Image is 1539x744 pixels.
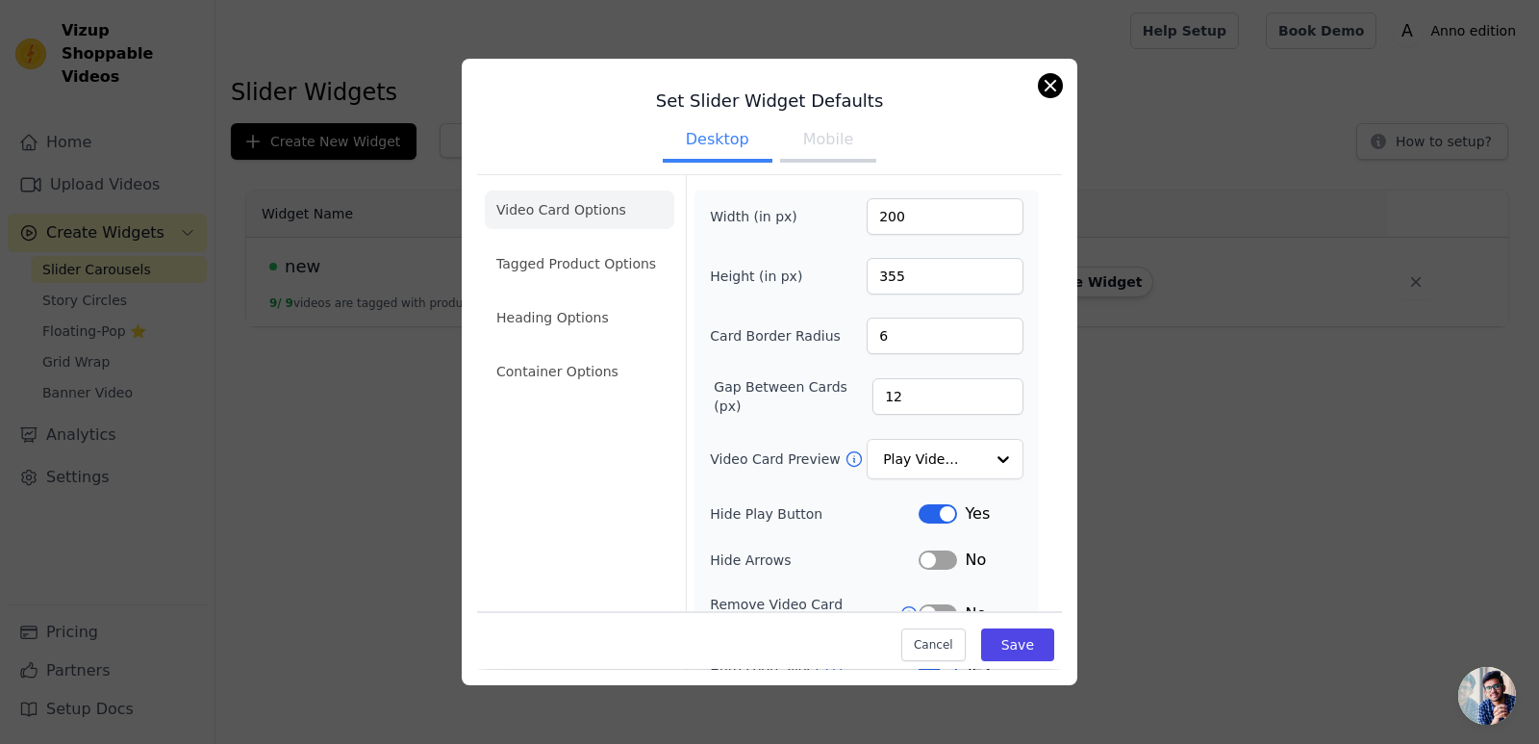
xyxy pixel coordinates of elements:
[485,244,674,283] li: Tagged Product Options
[485,191,674,229] li: Video Card Options
[710,449,844,469] label: Video Card Preview
[485,298,674,337] li: Heading Options
[477,90,1062,113] h3: Set Slider Widget Defaults
[1039,74,1062,97] button: Close modal
[965,603,986,626] span: No
[485,352,674,391] li: Container Options
[710,595,899,633] label: Remove Video Card Shadow
[965,502,990,526] span: Yes
[710,504,919,524] label: Hide Play Button
[965,549,986,572] span: No
[663,120,772,163] button: Desktop
[710,551,919,570] label: Hide Arrows
[710,207,815,226] label: Width (in px)
[710,326,841,346] label: Card Border Radius
[901,629,966,662] button: Cancel
[714,377,872,416] label: Gap Between Cards (px)
[710,267,815,286] label: Height (in px)
[1458,667,1516,725] div: Open chat
[780,120,876,163] button: Mobile
[981,629,1054,662] button: Save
